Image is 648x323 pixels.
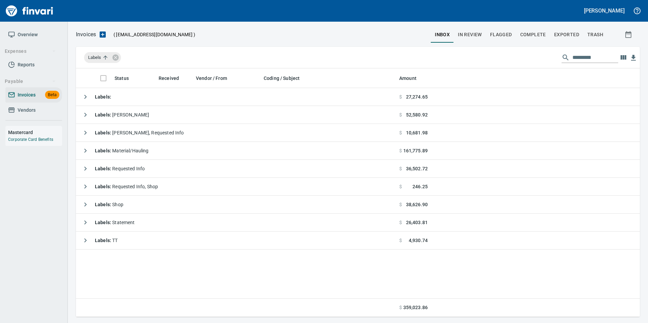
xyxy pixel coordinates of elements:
button: Show invoices within a particular date range [618,28,640,41]
strong: Labels : [95,220,112,225]
span: Complete [520,30,546,39]
span: 246.25 [412,183,428,190]
span: $ [399,165,402,172]
span: $ [399,129,402,136]
strong: Labels : [95,202,112,207]
span: In Review [458,30,482,39]
span: Invoices [18,91,36,99]
span: 26,403.81 [406,219,428,226]
a: InvoicesBeta [5,87,62,103]
span: Requested Info [95,166,145,171]
span: [PERSON_NAME] [95,112,149,117]
span: $ [399,93,402,100]
strong: Labels : [95,166,112,171]
button: Choose columns to display [618,52,628,63]
span: 4,930.74 [409,237,428,244]
span: [PERSON_NAME], Requested Info [95,130,184,135]
span: $ [399,201,402,208]
span: 52,580.92 [406,111,428,118]
span: Received [159,74,188,82]
nav: breadcrumb [76,30,96,39]
strong: Labels : [95,238,112,243]
a: Corporate Card Benefits [8,137,53,142]
span: Shop [95,202,123,207]
a: Reports [5,57,62,72]
span: Overview [18,30,38,39]
h6: Mastercard [8,129,62,136]
span: Payable [5,77,56,86]
span: $ [399,237,402,244]
button: Expenses [2,45,59,58]
span: Reports [18,61,35,69]
span: 36,502.72 [406,165,428,172]
span: trash [587,30,603,39]
span: Statement [95,220,135,225]
a: Overview [5,27,62,42]
span: Coding / Subject [264,74,308,82]
strong: Labels : [95,184,112,189]
span: Expenses [5,47,56,56]
strong: Labels : [95,94,111,100]
span: Vendor / From [196,74,236,82]
span: Requested Info, Shop [95,184,158,189]
strong: Labels : [95,112,112,117]
span: Vendor / From [196,74,227,82]
span: Exported [554,30,579,39]
span: Flagged [490,30,512,39]
h5: [PERSON_NAME] [584,7,625,14]
span: Material/Hauling [95,148,149,153]
span: $ [399,219,402,226]
strong: Labels : [95,130,112,135]
span: 27,274.65 [406,93,428,100]
span: Vendors [18,106,36,114]
span: Status [115,74,138,82]
img: Finvari [4,3,55,19]
span: $ [399,147,402,154]
span: Amount [399,74,425,82]
span: inbox [435,30,450,39]
span: Amount [399,74,417,82]
span: TT [95,238,118,243]
span: 161,775.89 [403,147,428,154]
a: Vendors [5,103,62,118]
button: Download Table [628,53,639,63]
button: [PERSON_NAME] [582,5,626,16]
span: 359,023.86 [403,304,428,311]
span: [EMAIL_ADDRESS][DOMAIN_NAME] [115,31,193,38]
button: Payable [2,75,59,88]
span: 10,681.98 [406,129,428,136]
p: ( ) [109,31,195,38]
span: Labels [88,55,110,61]
span: Received [159,74,179,82]
span: Beta [45,91,59,99]
div: Labels [84,52,121,63]
span: $ [399,183,402,190]
span: Status [115,74,129,82]
p: Invoices [76,30,96,39]
strong: Labels : [95,148,112,153]
span: Coding / Subject [264,74,300,82]
span: $ [399,111,402,118]
span: 38,626.90 [406,201,428,208]
span: $ [399,304,402,311]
